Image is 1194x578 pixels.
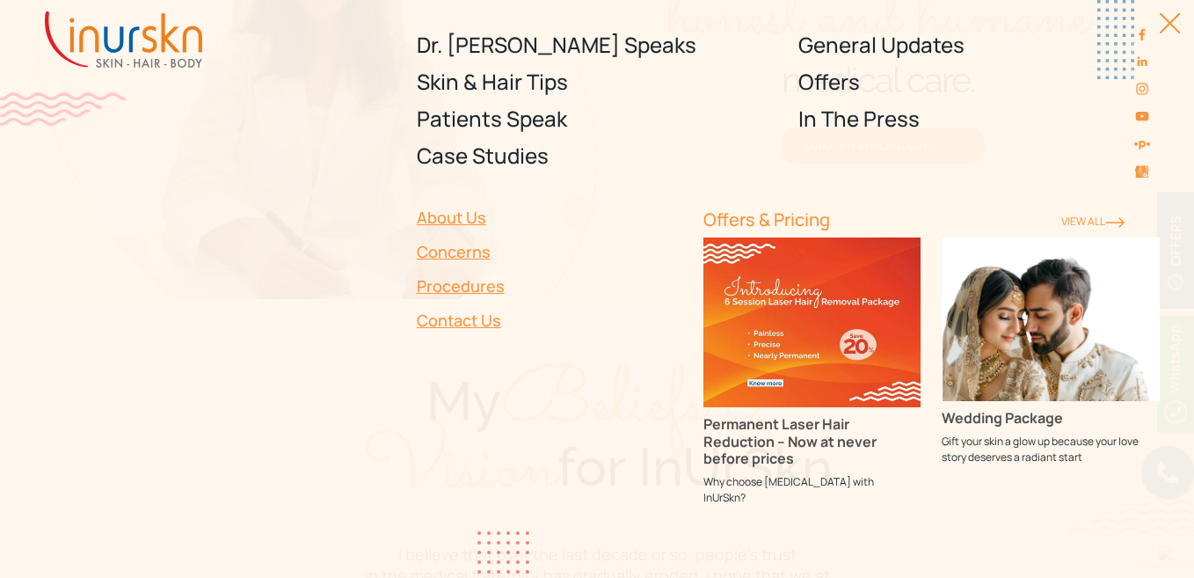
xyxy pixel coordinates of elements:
[1105,217,1125,228] img: orange-rightarrow
[942,238,1160,401] img: Wedding Package
[417,26,778,63] a: Dr. [PERSON_NAME] Speaks
[798,63,1160,100] a: Offers
[417,63,778,100] a: Skin & Hair Tips
[1135,109,1149,123] img: youtube
[798,100,1160,137] a: In The Press
[1061,214,1125,229] a: View ALl
[417,137,778,174] a: Case Studies
[417,304,682,338] a: Contact Us
[798,26,1160,63] a: General Updates
[942,410,1160,427] h3: Wedding Package
[703,238,921,407] img: Permanent Laser Hair Reduction – Now at never before prices
[1133,135,1150,152] img: sejal-saheta-dermatologist
[1135,27,1149,41] img: facebook
[1135,166,1149,179] img: Skin-and-Hair-Clinic
[45,11,202,68] img: inurskn-logo
[703,416,921,467] h3: Permanent Laser Hair Reduction – Now at never before prices
[417,235,682,269] a: Concerns
[703,209,1040,230] h6: Offers & Pricing
[417,201,682,235] a: About Us
[417,269,682,304] a: Procedures
[703,474,921,506] p: Why choose [MEDICAL_DATA] with InUrSkn?
[1135,82,1149,96] img: instagram
[942,434,1160,465] p: Gift your skin a glow up because your love story deserves a radiant start
[1135,55,1149,69] img: linkedin
[417,100,778,137] a: Patients Speak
